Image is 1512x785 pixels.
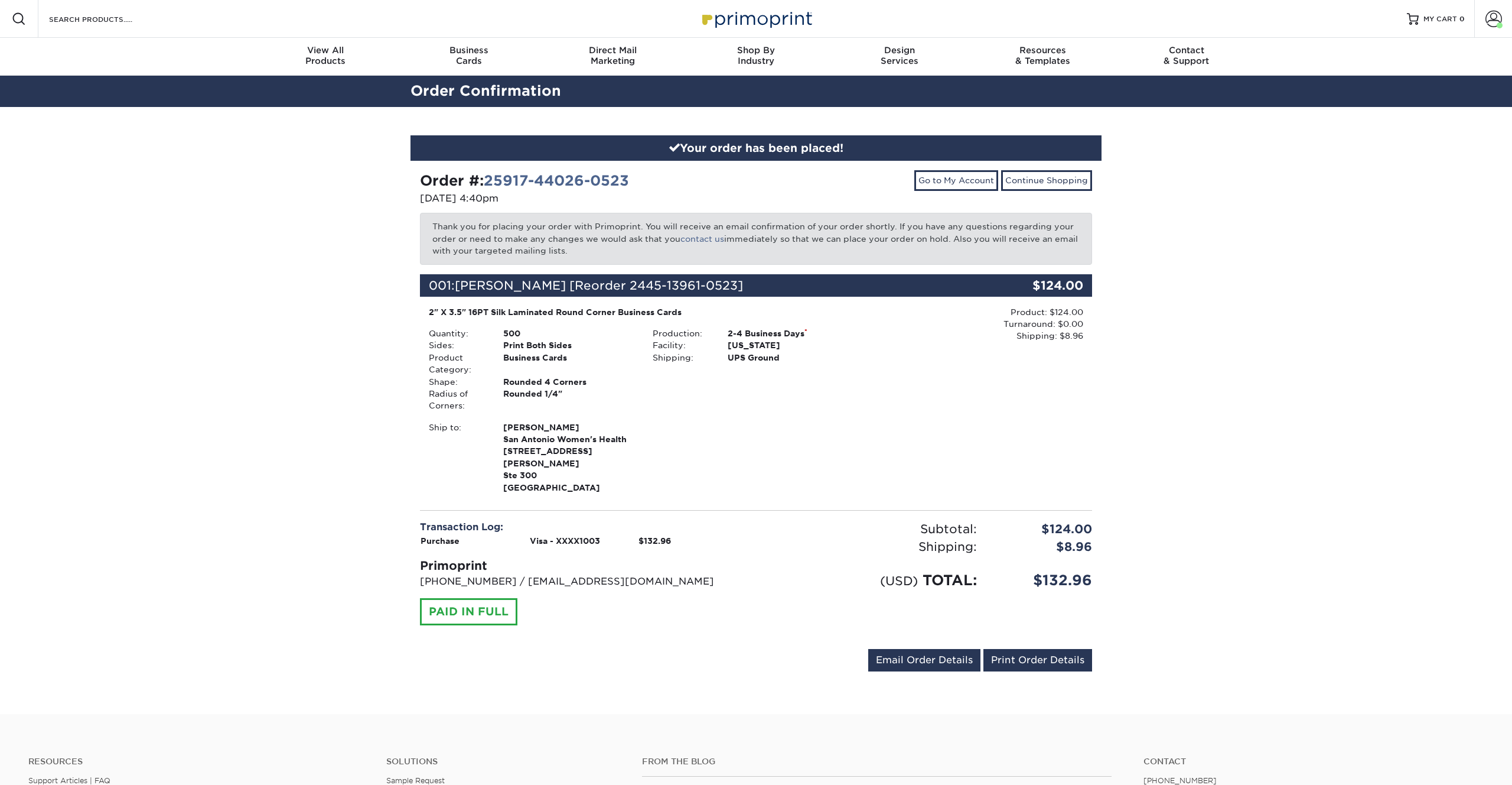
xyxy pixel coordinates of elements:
[638,536,671,546] strong: $132.96
[420,352,494,376] div: Product Category:
[420,575,747,589] p: [PHONE_NUMBER] / [EMAIL_ADDRESS][DOMAIN_NAME]
[914,170,998,190] a: Go to My Account
[503,445,635,469] span: [STREET_ADDRESS][PERSON_NAME]
[719,327,868,339] div: 2-4 Business Days
[685,45,828,56] span: Shop By
[827,45,971,56] span: Design
[402,80,1110,102] h2: Order Confirmation
[986,520,1101,538] div: $124.00
[420,213,1092,264] p: Thank you for placing your order with Primoprint. You will receive an email confirmation of your ...
[685,45,828,66] div: Industry
[756,538,986,556] div: Shipping:
[420,557,747,575] div: Primoprint
[980,274,1092,297] div: $124.00
[397,45,541,56] span: Business
[494,352,644,376] div: Business Cards
[1143,776,1217,785] a: [PHONE_NUMBER]
[28,757,369,767] h4: Resources
[420,172,629,189] strong: Order #:
[420,274,980,297] div: 001:
[254,45,397,56] span: View All
[397,38,541,76] a: BusinessCards
[421,536,460,546] strong: Purchase
[48,12,163,26] input: SEARCH PRODUCTS.....
[541,45,685,56] span: Direct Mail
[503,421,635,433] span: [PERSON_NAME]
[986,538,1101,556] div: $8.96
[420,388,494,412] div: Radius of Corners:
[28,776,110,785] a: Support Articles | FAQ
[484,172,629,189] a: 25917-44026-0523
[644,339,718,351] div: Facility:
[530,536,600,546] strong: Visa - XXXX1003
[971,38,1115,76] a: Resources& Templates
[420,421,494,494] div: Ship to:
[986,570,1101,591] div: $132.96
[420,192,747,206] p: [DATE] 4:40pm
[923,572,977,589] span: TOTAL:
[1143,757,1484,767] a: Contact
[494,376,644,388] div: Rounded 4 Corners
[420,598,517,625] div: PAID IN FULL
[827,38,971,76] a: DesignServices
[455,278,743,293] span: [PERSON_NAME] [Reorder 2445-13961-0523]
[680,234,724,244] a: contact us
[410,135,1102,161] div: Your order has been placed!
[1115,38,1258,76] a: Contact& Support
[983,649,1092,672] a: Print Order Details
[644,327,718,339] div: Production:
[685,38,828,76] a: Shop ByIndustry
[386,776,445,785] a: Sample Request
[868,306,1083,342] div: Product: $124.00 Turnaround: $0.00 Shipping: $8.96
[494,339,644,351] div: Print Both Sides
[503,469,635,481] span: Ste 300
[1001,170,1092,190] a: Continue Shopping
[503,421,635,492] strong: [GEOGRAPHIC_DATA]
[1115,45,1258,66] div: & Support
[971,45,1115,56] span: Resources
[719,352,868,364] div: UPS Ground
[420,339,494,351] div: Sides:
[494,327,644,339] div: 500
[420,376,494,388] div: Shape:
[254,38,397,76] a: View AllProducts
[397,45,541,66] div: Cards
[494,388,644,412] div: Rounded 1/4"
[642,757,1112,767] h4: From the Blog
[756,520,986,538] div: Subtotal:
[719,339,868,351] div: [US_STATE]
[868,649,980,672] a: Email Order Details
[503,433,635,445] span: San Antonio Women's Health
[644,352,718,364] div: Shipping:
[429,306,859,318] div: 2" X 3.5" 16PT Silk Laminated Round Corner Business Cards
[1459,15,1465,23] span: 0
[541,45,685,66] div: Marketing
[254,45,397,66] div: Products
[971,45,1115,66] div: & Templates
[541,38,685,76] a: Direct MailMarketing
[420,327,494,339] div: Quantity:
[827,45,971,66] div: Services
[420,520,747,534] div: Transaction Log:
[880,573,918,588] small: (USD)
[1423,14,1457,24] span: MY CART
[386,757,624,767] h4: Solutions
[1115,45,1258,56] span: Contact
[697,6,815,31] img: Primoprint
